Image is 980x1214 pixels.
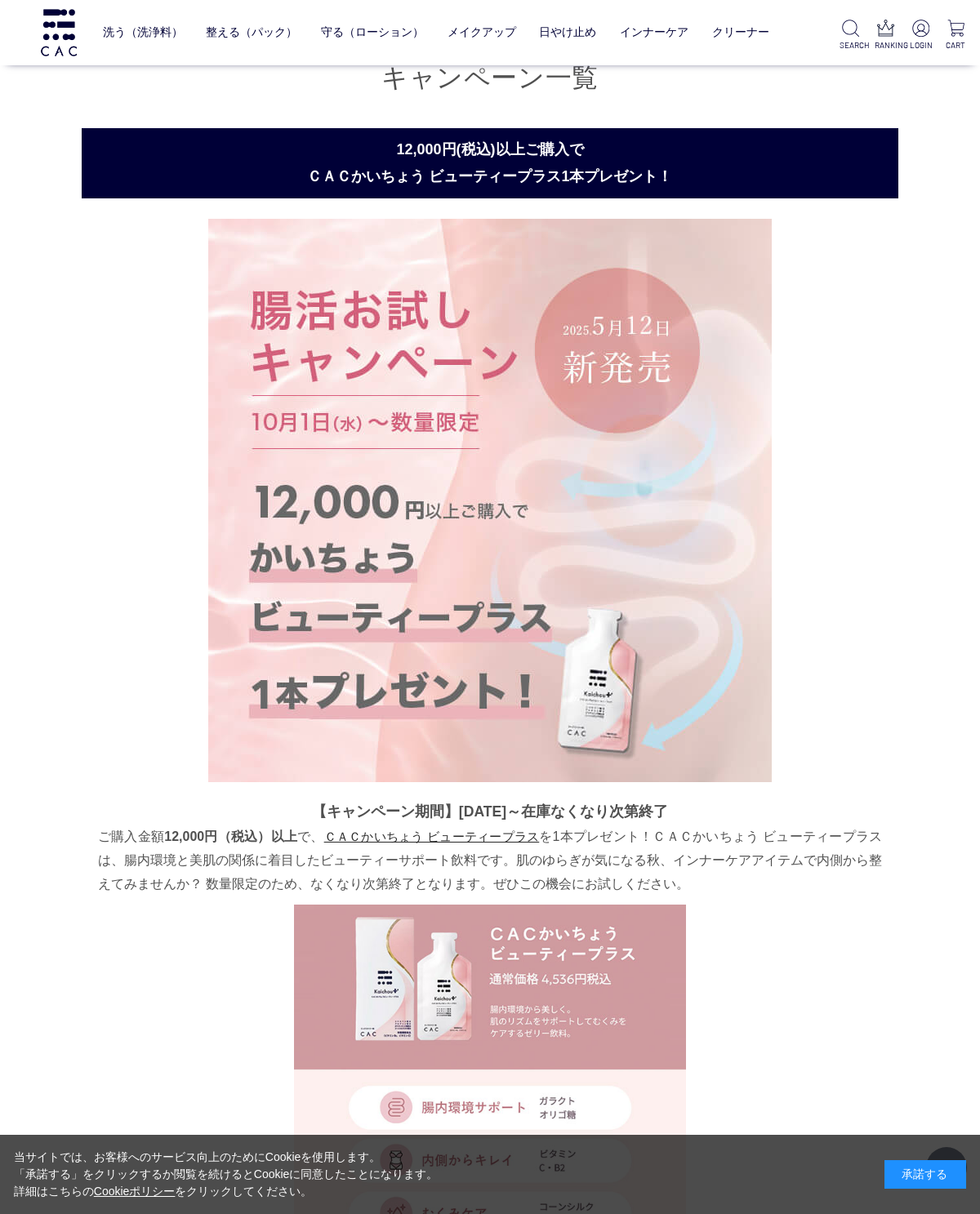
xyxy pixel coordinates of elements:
img: logo [38,9,79,56]
a: クリーナー [712,13,769,51]
a: RANKING [875,20,897,51]
a: SEARCH [840,20,862,51]
div: 承諾する [884,1160,966,1189]
p: CART [945,39,967,51]
a: 守る（ローション） [321,13,424,51]
a: Cookieポリシー [94,1185,176,1198]
h1: キャンペーン一覧 [82,60,898,96]
a: LOGIN [910,20,932,51]
a: ＣＡＣかいちょう ビューティープラス [324,829,540,843]
img: 腸活お試しキャンペーン [208,219,772,782]
a: 日やけ止め [539,13,596,51]
a: インナーケア [620,13,688,51]
a: メイクアップ [448,13,516,51]
p: SEARCH [840,39,862,51]
span: 12,000円（税込）以上 [164,829,297,843]
a: 洗う（洗浄料） [103,13,183,51]
a: CART [945,20,967,51]
p: 【キャンペーン期間】[DATE]～在庫なくなり次第終了 [98,798,882,825]
p: ご購入金額 で、 を1本プレゼント！ＣＡＣかいちょう ビューティープラスは、腸内環境と美肌の関係に着目したビューティーサポート飲料です。肌のゆらぎが気になる秋、インナーケアアイテムで内側から整え... [98,825,882,896]
h2: 12,000円(税込)以上ご購入で ＣＡＣかいちょう ビューティープラス1本プレゼント！ [82,128,898,198]
p: LOGIN [910,39,932,51]
div: 当サイトでは、お客様へのサービス向上のためにCookieを使用します。 「承諾する」をクリックするか閲覧を続けるとCookieに同意したことになります。 詳細はこちらの をクリックしてください。 [14,1149,439,1200]
a: 整える（パック） [206,13,297,51]
p: RANKING [875,39,897,51]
